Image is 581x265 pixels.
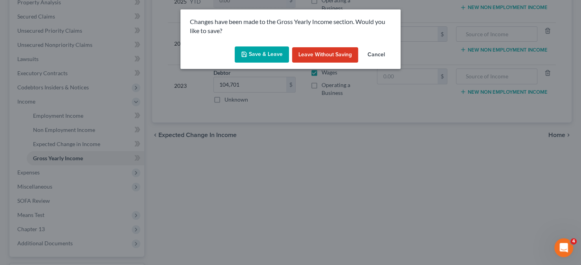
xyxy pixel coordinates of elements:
button: Cancel [361,47,391,63]
button: Save & Leave [235,46,289,63]
p: Changes have been made to the Gross Yearly Income section. Would you like to save? [190,17,391,35]
button: Leave without Saving [292,47,358,63]
span: 4 [570,238,577,245]
iframe: Intercom live chat [554,238,573,257]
